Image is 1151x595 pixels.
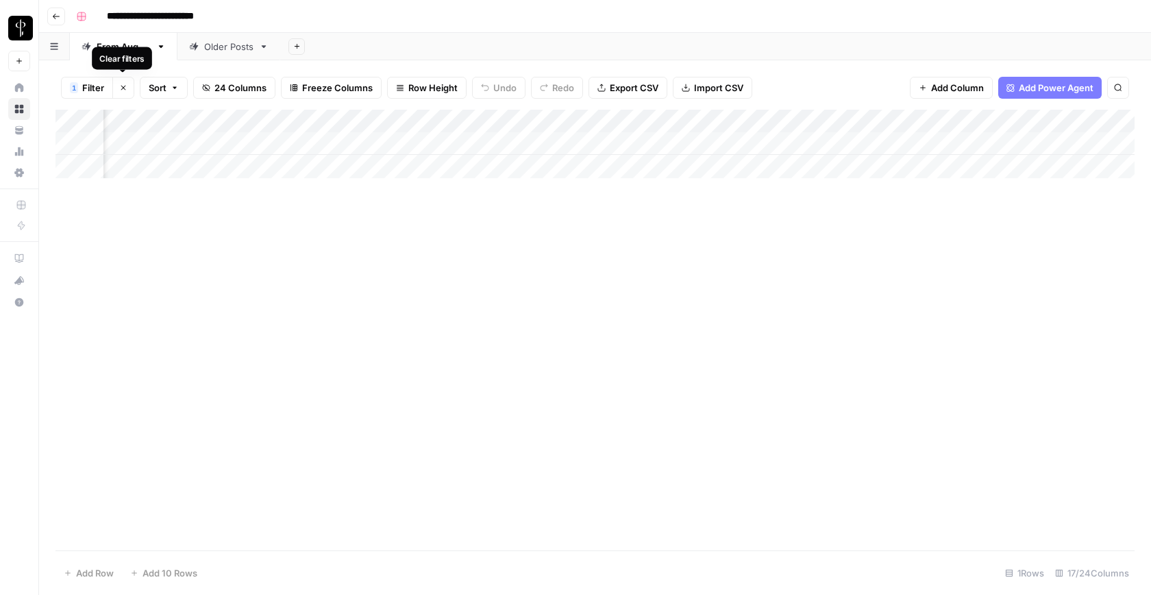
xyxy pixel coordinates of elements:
[8,16,33,40] img: LP Production Workloads Logo
[143,566,197,580] span: Add 10 Rows
[204,40,253,53] div: Older Posts
[8,269,30,291] button: What's new?
[531,77,583,99] button: Redo
[8,162,30,184] a: Settings
[122,562,206,584] button: Add 10 Rows
[931,81,984,95] span: Add Column
[8,141,30,162] a: Usage
[8,119,30,141] a: Your Data
[998,77,1102,99] button: Add Power Agent
[76,566,114,580] span: Add Row
[97,40,151,53] div: From [DATE]
[70,33,177,60] a: From [DATE]
[408,81,458,95] span: Row Height
[281,77,382,99] button: Freeze Columns
[72,82,76,93] span: 1
[149,81,166,95] span: Sort
[387,77,467,99] button: Row Height
[589,77,667,99] button: Export CSV
[8,98,30,120] a: Browse
[214,81,267,95] span: 24 Columns
[8,247,30,269] a: AirOps Academy
[100,52,145,64] div: Clear filters
[472,77,525,99] button: Undo
[1000,562,1050,584] div: 1 Rows
[552,81,574,95] span: Redo
[8,11,30,45] button: Workspace: LP Production Workloads
[910,77,993,99] button: Add Column
[493,81,517,95] span: Undo
[70,82,78,93] div: 1
[61,77,112,99] button: 1Filter
[140,77,188,99] button: Sort
[694,81,743,95] span: Import CSV
[9,270,29,291] div: What's new?
[82,81,104,95] span: Filter
[673,77,752,99] button: Import CSV
[55,562,122,584] button: Add Row
[193,77,275,99] button: 24 Columns
[177,33,280,60] a: Older Posts
[1019,81,1093,95] span: Add Power Agent
[8,77,30,99] a: Home
[610,81,658,95] span: Export CSV
[1050,562,1135,584] div: 17/24 Columns
[8,291,30,313] button: Help + Support
[302,81,373,95] span: Freeze Columns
